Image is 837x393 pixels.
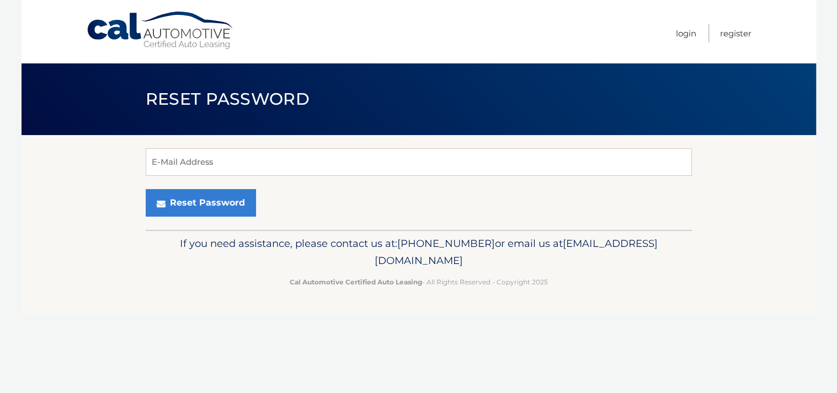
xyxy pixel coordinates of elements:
span: [PHONE_NUMBER] [397,237,495,250]
strong: Cal Automotive Certified Auto Leasing [290,278,422,286]
a: Login [676,24,696,42]
p: - All Rights Reserved - Copyright 2025 [153,276,685,288]
p: If you need assistance, please contact us at: or email us at [153,235,685,270]
a: Cal Automotive [86,11,235,50]
button: Reset Password [146,189,256,217]
span: Reset Password [146,89,310,109]
input: E-Mail Address [146,148,692,176]
a: Register [720,24,751,42]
